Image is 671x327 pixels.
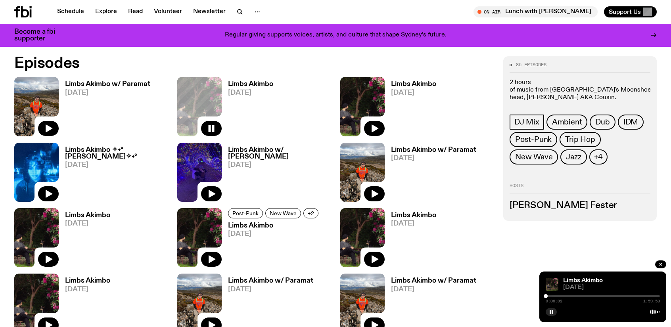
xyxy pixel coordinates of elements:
[59,147,168,202] a: Limbs Akimbo ✧˖°[PERSON_NAME]✧˖°[DATE]
[594,153,603,161] span: +4
[265,208,301,218] a: New Wave
[565,135,595,144] span: Trip Hop
[563,285,660,291] span: [DATE]
[515,153,552,161] span: New Wave
[65,212,110,219] h3: Limbs Akimbo
[474,6,598,17] button: On AirLunch with [PERSON_NAME]
[510,201,650,210] h3: [PERSON_NAME] Fester
[222,222,321,267] a: Limbs Akimbo[DATE]
[589,149,608,164] button: +4
[385,212,436,267] a: Limbs Akimbo[DATE]
[609,8,641,15] span: Support Us
[59,212,110,267] a: Limbs Akimbo[DATE]
[590,115,615,130] a: Dub
[391,147,476,153] h3: Limbs Akimbo w/ Paramat
[560,149,587,164] a: Jazz
[228,277,313,284] h3: Limbs Akimbo w/ Paramat
[228,81,273,88] h3: Limbs Akimbo
[65,147,168,160] h3: Limbs Akimbo ✧˖°[PERSON_NAME]✧˖°
[308,210,314,216] span: +2
[340,208,385,267] img: Jackson sits at an outdoor table, legs crossed and gazing at a black and brown dog also sitting a...
[65,90,150,96] span: [DATE]
[510,149,558,164] a: New Wave
[340,77,385,136] img: Jackson sits at an outdoor table, legs crossed and gazing at a black and brown dog also sitting a...
[623,118,638,126] span: IDM
[177,208,222,267] img: Jackson sits at an outdoor table, legs crossed and gazing at a black and brown dog also sitting a...
[14,29,65,42] h3: Become a fbi supporter
[225,32,447,39] p: Regular giving supports voices, artists, and culture that shape Sydney’s future.
[232,210,259,216] span: Post-Punk
[65,81,150,88] h3: Limbs Akimbo w/ Paramat
[228,208,263,218] a: Post-Punk
[149,6,187,17] a: Volunteer
[595,118,610,126] span: Dub
[391,81,436,88] h3: Limbs Akimbo
[552,118,582,126] span: Ambient
[65,286,110,293] span: [DATE]
[391,212,436,219] h3: Limbs Akimbo
[516,63,546,67] span: 85 episodes
[391,90,436,96] span: [DATE]
[228,147,331,160] h3: Limbs Akimbo w/ [PERSON_NAME]
[510,132,557,147] a: Post-Punk
[65,220,110,227] span: [DATE]
[546,278,558,291] img: Jackson sits at an outdoor table, legs crossed and gazing at a black and brown dog also sitting a...
[618,115,644,130] a: IDM
[391,286,476,293] span: [DATE]
[566,153,581,161] span: Jazz
[90,6,122,17] a: Explore
[510,115,544,130] a: DJ Mix
[188,6,230,17] a: Newsletter
[563,277,603,284] a: Limbs Akimbo
[510,184,650,193] h2: Hosts
[391,277,476,284] h3: Limbs Akimbo w/ Paramat
[228,222,321,229] h3: Limbs Akimbo
[385,147,476,202] a: Limbs Akimbo w/ Paramat[DATE]
[14,56,439,71] h2: Episodes
[65,277,110,284] h3: Limbs Akimbo
[228,90,273,96] span: [DATE]
[385,81,436,136] a: Limbs Akimbo[DATE]
[515,135,552,144] span: Post-Punk
[52,6,89,17] a: Schedule
[546,115,588,130] a: Ambient
[604,6,657,17] button: Support Us
[391,155,476,162] span: [DATE]
[391,220,436,227] span: [DATE]
[228,162,331,168] span: [DATE]
[560,132,600,147] a: Trip Hop
[222,81,273,136] a: Limbs Akimbo[DATE]
[270,210,297,216] span: New Wave
[222,147,331,202] a: Limbs Akimbo w/ [PERSON_NAME][DATE]
[303,208,318,218] button: +2
[14,208,59,267] img: Jackson sits at an outdoor table, legs crossed and gazing at a black and brown dog also sitting a...
[228,231,321,237] span: [DATE]
[514,118,539,126] span: DJ Mix
[59,81,150,136] a: Limbs Akimbo w/ Paramat[DATE]
[643,299,660,303] span: 1:59:58
[546,299,562,303] span: 0:00:02
[123,6,148,17] a: Read
[228,286,313,293] span: [DATE]
[510,79,650,102] p: 2 hours of music from [GEOGRAPHIC_DATA]'s Moonshoe Label head, [PERSON_NAME] AKA Cousin.
[65,162,168,168] span: [DATE]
